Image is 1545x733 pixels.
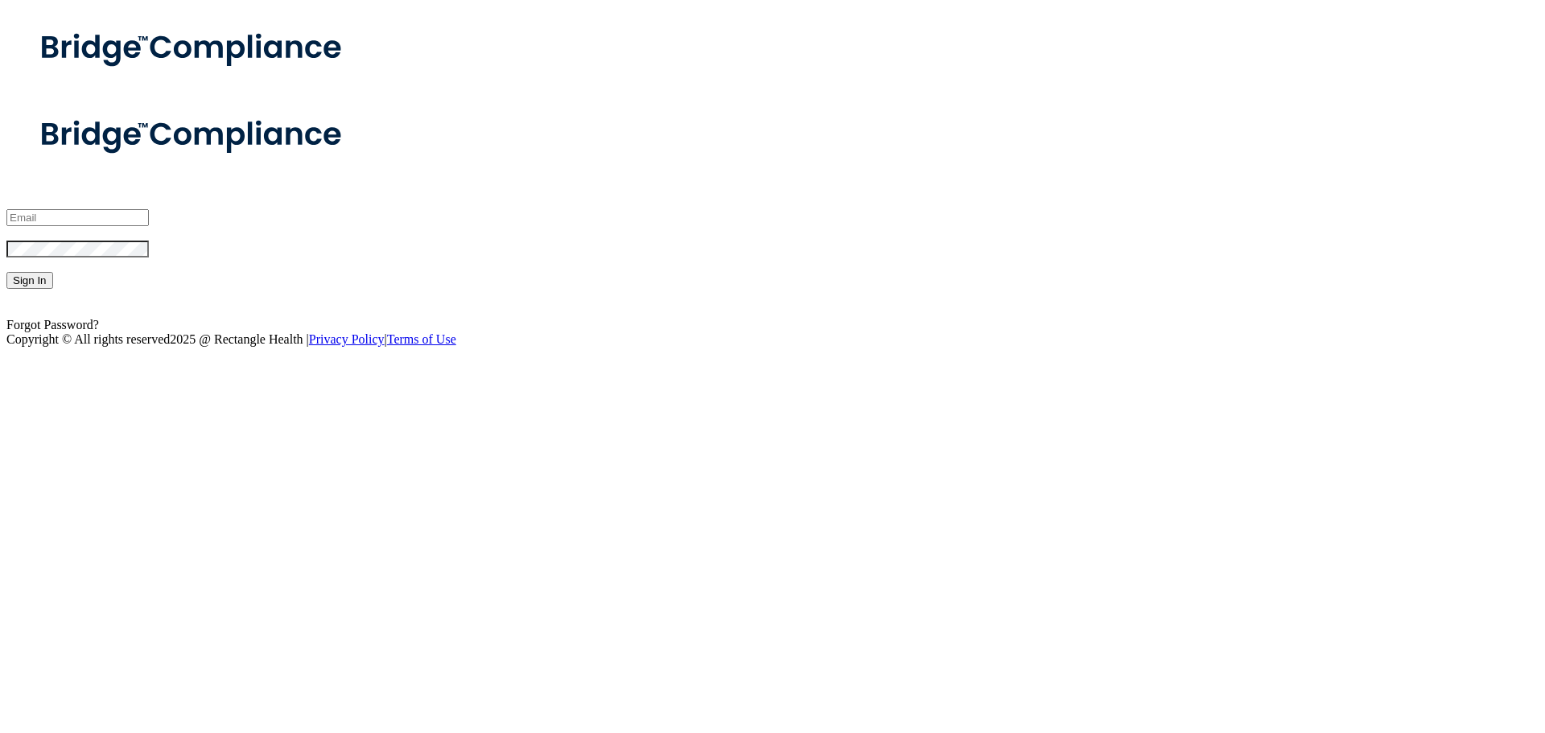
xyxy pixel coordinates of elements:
[6,318,99,331] a: Forgot Password?
[309,332,385,346] a: Privacy Policy
[6,272,53,289] button: Sign In
[6,6,381,90] img: bridge_compliance_login_screen.278c3ca4.svg
[6,209,149,226] input: Email
[6,332,1539,347] div: Copyright © All rights reserved 2025 @ Rectangle Health | |
[6,93,381,177] img: bridge_compliance_login_screen.278c3ca4.svg
[387,332,456,346] a: Terms of Use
